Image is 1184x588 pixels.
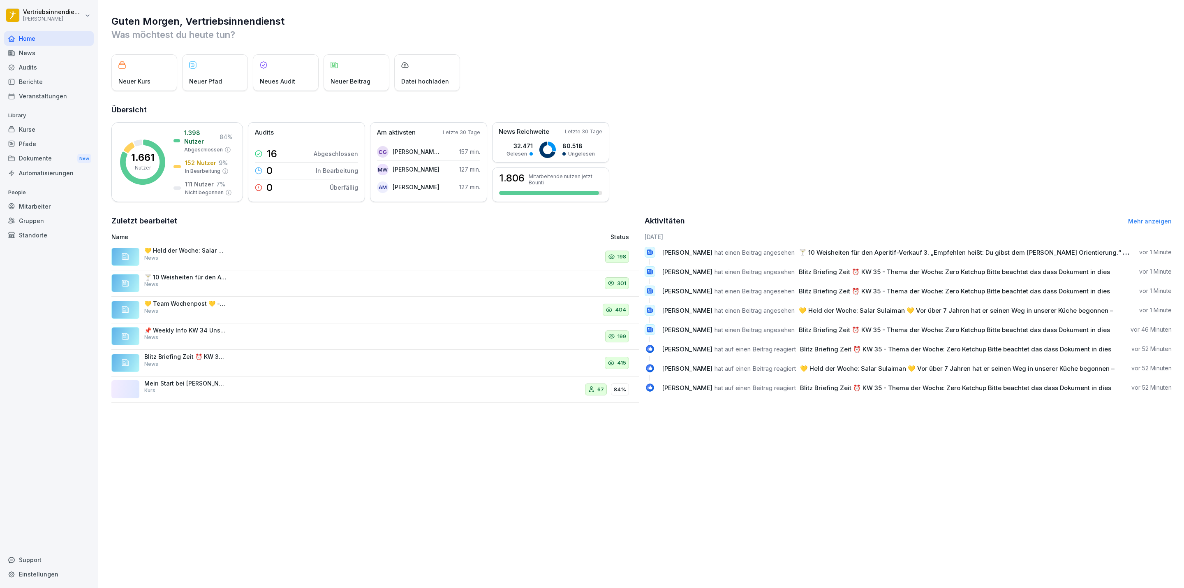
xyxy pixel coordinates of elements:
[499,173,525,183] h3: 1.806
[799,326,1110,334] span: Blitz Briefing Zeit ⏰ KW 35 - Thema der Woche: Zero Ketchup Bitte beachtet das dass Dokument in dies
[23,16,83,22] p: [PERSON_NAME]
[715,249,795,256] span: hat einen Beitrag angesehen
[715,287,795,295] span: hat einen Beitrag angesehen
[4,214,94,228] a: Gruppen
[715,326,795,334] span: hat einen Beitrag angesehen
[331,77,370,86] p: Neuer Beitrag
[4,186,94,199] p: People
[144,353,227,360] p: Blitz Briefing Zeit ⏰ KW 33 - Thema der Woche: Anrichteweise Brotlose Burger
[111,323,639,350] a: 📌 Weekly Info KW 34 Unsere Weekly für KW 34 ist da! Mit wichtigen Infos, z. B. MHD-Verlängerung, ...
[506,150,527,158] p: Gelesen
[220,132,233,141] p: 84 %
[1128,218,1172,225] a: Mehr anzeigen
[662,249,712,256] span: [PERSON_NAME]
[645,232,1172,241] h6: [DATE]
[316,166,358,175] p: In Bearbeitung
[4,46,94,60] a: News
[617,253,626,261] p: 198
[1139,287,1172,295] p: vor 1 Minute
[499,127,549,137] p: News Reichweite
[144,327,227,334] p: 📌 Weekly Info KW 34 Unsere Weekly für KW 34 ist da! Mit wichtigen Infos, z. B. MHD-Verlängerung, ...
[4,109,94,122] p: Library
[144,307,158,315] p: News
[144,274,227,281] p: 🍸 10 Weisheiten für den Aperitif-Verkauf 3. „Empfehlen heißt: Du gibst dem [PERSON_NAME] Orientie...
[111,350,639,377] a: Blitz Briefing Zeit ⏰ KW 33 - Thema der Woche: Anrichteweise Brotlose BurgerNews415
[800,384,1111,392] span: Blitz Briefing Zeit ⏰ KW 35 - Thema der Woche: Zero Ketchup Bitte beachtet das dass Dokument in dies
[255,128,274,137] p: Audits
[715,365,796,372] span: hat auf einen Beitrag reagiert
[144,334,158,341] p: News
[800,345,1111,353] span: Blitz Briefing Zeit ⏰ KW 35 - Thema der Woche: Zero Ketchup Bitte beachtet das dass Dokument in dies
[4,151,94,166] div: Dokumente
[1139,267,1172,276] p: vor 1 Minute
[4,89,94,103] a: Veranstaltungen
[185,189,224,196] p: Nicht begonnen
[144,360,158,368] p: News
[184,146,223,153] p: Abgeschlossen
[4,122,94,137] div: Kurse
[118,77,150,86] p: Neuer Kurs
[800,365,1115,372] span: 💛 Held der Woche: Salar Sulaiman 💛 Vor über 7 Jahren hat er seinen Weg in unserer Küche begonnen –
[1131,325,1172,334] p: vor 46 Minuten
[377,146,388,158] div: CG
[715,268,795,276] span: hat einen Beitrag angesehen
[135,164,151,172] p: Nutzer
[799,307,1113,314] span: 💛 Held der Woche: Salar Sulaiman 💛 Vor über 7 Jahren hat er seinen Weg in unserer Küche begonnen –
[111,270,639,297] a: 🍸 10 Weisheiten für den Aperitif-Verkauf 3. „Empfehlen heißt: Du gibst dem [PERSON_NAME] Orientie...
[4,151,94,166] a: DokumenteNew
[216,180,225,188] p: 7 %
[443,129,480,136] p: Letzte 30 Tage
[184,128,217,146] p: 1.398 Nutzer
[189,77,222,86] p: Neuer Pfad
[266,166,273,176] p: 0
[4,31,94,46] a: Home
[799,287,1110,295] span: Blitz Briefing Zeit ⏰ KW 35 - Thema der Woche: Zero Ketchup Bitte beachtet das dass Dokument in dies
[597,386,604,394] p: 67
[144,247,227,254] p: 💛 Held der Woche: Salar Sulaiman 💛 Vor über 7 Jahren hat er seinen Weg in unserer Küche begonnen ...
[4,567,94,581] a: Einstellungen
[23,9,83,16] p: Vertriebsinnendienst
[111,28,1172,41] p: Was möchtest du heute tun?
[662,384,712,392] span: [PERSON_NAME]
[1139,248,1172,256] p: vor 1 Minute
[615,306,626,314] p: 404
[1131,364,1172,372] p: vor 52 Minuten
[111,297,639,323] a: 💛 Team Wochenpost 💛 - Unsere Teamwochenpost für KW 34News404
[111,215,639,227] h2: Zuletzt bearbeitet
[77,154,91,163] div: New
[4,199,94,214] a: Mitarbeiter
[393,183,439,191] p: [PERSON_NAME]
[4,137,94,151] a: Pfade
[799,268,1110,276] span: Blitz Briefing Zeit ⏰ KW 35 - Thema der Woche: Zero Ketchup Bitte beachtet das dass Dokument in dies
[393,147,440,156] p: [PERSON_NAME] [PERSON_NAME]
[330,183,358,192] p: Überfällig
[562,142,595,150] p: 80.518
[4,228,94,242] a: Standorte
[131,153,155,163] p: 1.661
[4,74,94,89] a: Berichte
[144,281,158,288] p: News
[266,183,273,193] p: 0
[1131,383,1172,392] p: vor 52 Minuten
[4,553,94,567] div: Support
[401,77,449,86] p: Datei hochladen
[614,386,626,394] p: 84%
[459,183,480,191] p: 127 min.
[715,384,796,392] span: hat auf einen Beitrag reagiert
[144,254,158,262] p: News
[799,249,1137,256] span: 🍸 10 Weisheiten für den Aperitif-Verkauf 3. „Empfehlen heißt: Du gibst dem [PERSON_NAME] Orientie...
[4,166,94,180] a: Automatisierungen
[617,279,626,288] p: 301
[260,77,295,86] p: Neues Audit
[111,15,1172,28] h1: Guten Morgen, Vertriebsinnendienst
[266,149,277,159] p: 16
[111,377,639,403] a: Mein Start bei [PERSON_NAME] - PersonalfragebogenKurs6784%
[144,300,227,307] p: 💛 Team Wochenpost 💛 - Unsere Teamwochenpost für KW 34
